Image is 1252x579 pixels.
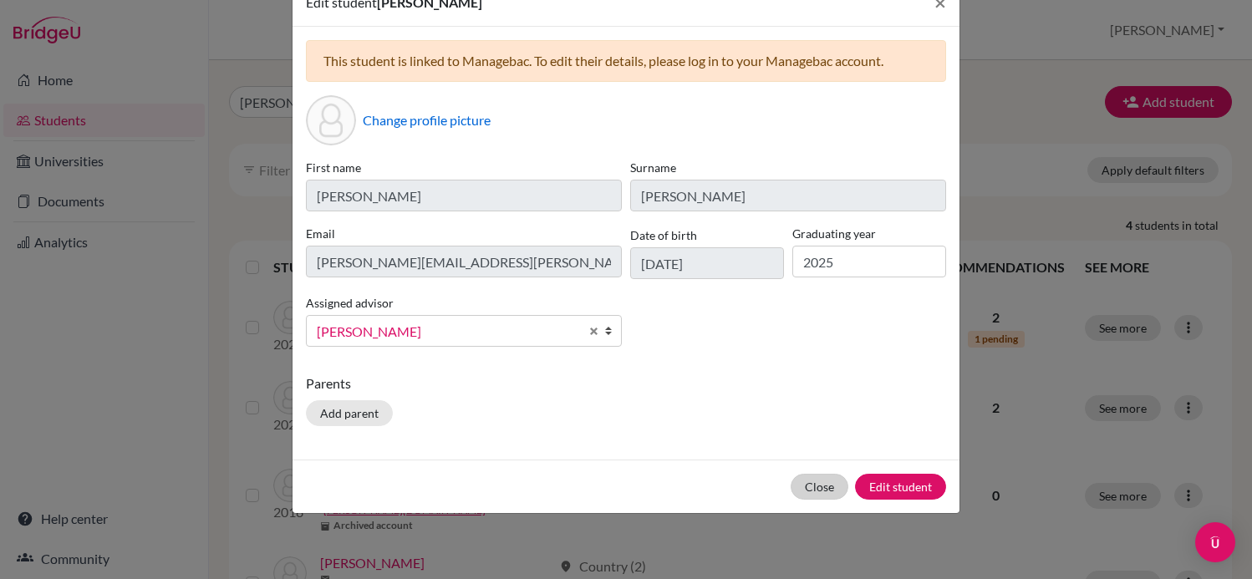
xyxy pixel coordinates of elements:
label: Email [306,225,622,242]
p: Parents [306,373,946,394]
label: Date of birth [630,226,697,244]
input: dd/mm/yyyy [630,247,784,279]
div: Open Intercom Messenger [1195,522,1235,562]
label: Surname [630,159,946,176]
button: Add parent [306,400,393,426]
label: First name [306,159,622,176]
button: Close [791,474,848,500]
label: Graduating year [792,225,946,242]
div: This student is linked to Managebac. To edit their details, please log in to your Managebac account. [306,40,946,82]
div: Profile picture [306,95,356,145]
label: Assigned advisor [306,294,394,312]
button: Edit student [855,474,946,500]
span: [PERSON_NAME] [317,321,579,343]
